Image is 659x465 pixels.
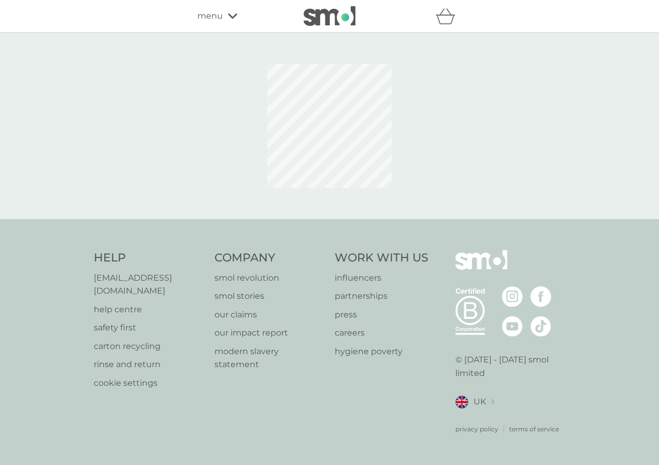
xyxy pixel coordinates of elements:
[502,286,523,307] img: visit the smol Instagram page
[304,6,355,26] img: smol
[94,271,204,298] a: [EMAIL_ADDRESS][DOMAIN_NAME]
[214,271,325,285] a: smol revolution
[335,345,428,358] a: hygiene poverty
[94,303,204,316] a: help centre
[214,308,325,322] a: our claims
[94,376,204,390] a: cookie settings
[436,6,462,26] div: basket
[455,353,566,380] p: © [DATE] - [DATE] smol limited
[474,395,486,409] span: UK
[94,250,204,266] h4: Help
[335,271,428,285] a: influencers
[335,289,428,303] a: partnerships
[94,321,204,335] a: safety first
[335,326,428,340] a: careers
[455,424,498,434] a: privacy policy
[214,289,325,303] a: smol stories
[214,345,325,371] a: modern slavery statement
[502,316,523,337] img: visit the smol Youtube page
[491,399,494,405] img: select a new location
[214,326,325,340] a: our impact report
[335,308,428,322] a: press
[94,358,204,371] a: rinse and return
[455,250,507,285] img: smol
[197,9,223,23] span: menu
[531,316,551,337] img: visit the smol Tiktok page
[509,424,559,434] a: terms of service
[531,286,551,307] img: visit the smol Facebook page
[335,250,428,266] h4: Work With Us
[94,340,204,353] a: carton recycling
[214,250,325,266] h4: Company
[455,396,468,409] img: UK flag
